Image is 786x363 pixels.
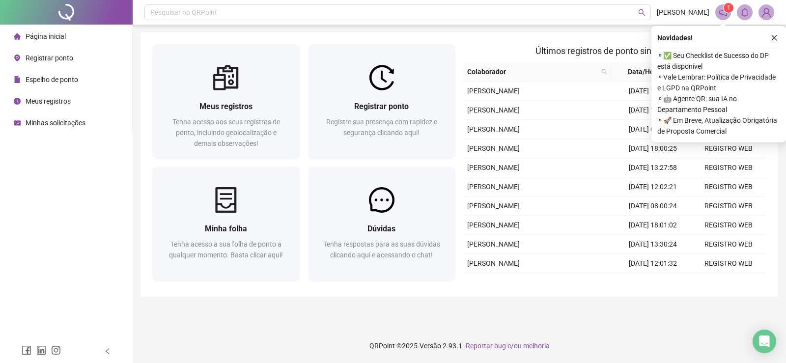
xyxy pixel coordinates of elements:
[615,196,691,216] td: [DATE] 08:00:24
[615,216,691,235] td: [DATE] 18:01:02
[152,44,300,159] a: Meus registrosTenha acesso aos seus registros de ponto, incluindo geolocalização e demais observa...
[691,139,766,158] td: REGISTRO WEB
[169,240,283,259] span: Tenha acesso a sua folha de ponto a qualquer momento. Basta clicar aqui!
[615,254,691,273] td: [DATE] 12:01:32
[467,259,520,267] span: [PERSON_NAME]
[467,183,520,191] span: [PERSON_NAME]
[51,345,61,355] span: instagram
[615,101,691,120] td: [DATE] 12:02:50
[691,273,766,292] td: REGISTRO WEB
[26,76,78,84] span: Espelho de ponto
[467,125,520,133] span: [PERSON_NAME]
[467,221,520,229] span: [PERSON_NAME]
[467,87,520,95] span: [PERSON_NAME]
[199,102,253,111] span: Meus registros
[14,98,21,105] span: clock-circle
[466,342,550,350] span: Reportar bug e/ou melhoria
[753,330,776,353] div: Open Intercom Messenger
[14,76,21,83] span: file
[691,177,766,196] td: REGISTRO WEB
[308,167,456,281] a: DúvidasTenha respostas para as suas dúvidas clicando aqui e acessando o chat!
[691,235,766,254] td: REGISTRO WEB
[719,8,728,17] span: notification
[205,224,247,233] span: Minha folha
[308,44,456,159] a: Registrar pontoRegistre sua presença com rapidez e segurança clicando aqui!
[467,202,520,210] span: [PERSON_NAME]
[152,167,300,281] a: Minha folhaTenha acesso a sua folha de ponto a qualquer momento. Basta clicar aqui!
[467,106,520,114] span: [PERSON_NAME]
[615,235,691,254] td: [DATE] 13:30:24
[691,158,766,177] td: REGISTRO WEB
[657,115,780,137] span: ⚬ 🚀 Em Breve, Atualização Obrigatória de Proposta Comercial
[26,97,71,105] span: Meus registros
[133,329,786,363] footer: QRPoint © 2025 - 2.93.1 -
[22,345,31,355] span: facebook
[657,50,780,72] span: ⚬ ✅ Seu Checklist de Sucesso do DP está disponível
[691,196,766,216] td: REGISTRO WEB
[172,118,280,147] span: Tenha acesso aos seus registros de ponto, incluindo geolocalização e demais observações!
[26,32,66,40] span: Página inicial
[601,69,607,75] span: search
[354,102,409,111] span: Registrar ponto
[467,240,520,248] span: [PERSON_NAME]
[615,139,691,158] td: [DATE] 18:00:25
[691,254,766,273] td: REGISTRO WEB
[615,66,674,77] span: Data/Hora
[615,158,691,177] td: [DATE] 13:27:58
[36,345,46,355] span: linkedin
[599,64,609,79] span: search
[615,82,691,101] td: [DATE] 13:30:23
[14,33,21,40] span: home
[323,240,440,259] span: Tenha respostas para as suas dúvidas clicando aqui e acessando o chat!
[104,348,111,355] span: left
[657,72,780,93] span: ⚬ Vale Lembrar: Política de Privacidade e LGPD na QRPoint
[326,118,437,137] span: Registre sua presença com rapidez e segurança clicando aqui!
[759,5,774,20] img: 89833
[657,93,780,115] span: ⚬ 🤖 Agente QR: sua IA no Departamento Pessoal
[724,3,733,13] sup: 1
[611,62,685,82] th: Data/Hora
[740,8,749,17] span: bell
[535,46,694,56] span: Últimos registros de ponto sincronizados
[615,177,691,196] td: [DATE] 12:02:21
[367,224,395,233] span: Dúvidas
[467,164,520,171] span: [PERSON_NAME]
[657,32,693,43] span: Novidades !
[638,9,646,16] span: search
[727,4,730,11] span: 1
[615,273,691,292] td: [DATE] 13:28:40
[420,342,441,350] span: Versão
[657,7,709,18] span: [PERSON_NAME]
[467,144,520,152] span: [PERSON_NAME]
[615,120,691,139] td: [DATE] 08:01:20
[691,216,766,235] td: REGISTRO WEB
[14,55,21,61] span: environment
[771,34,778,41] span: close
[26,54,73,62] span: Registrar ponto
[14,119,21,126] span: schedule
[26,119,85,127] span: Minhas solicitações
[467,66,597,77] span: Colaborador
